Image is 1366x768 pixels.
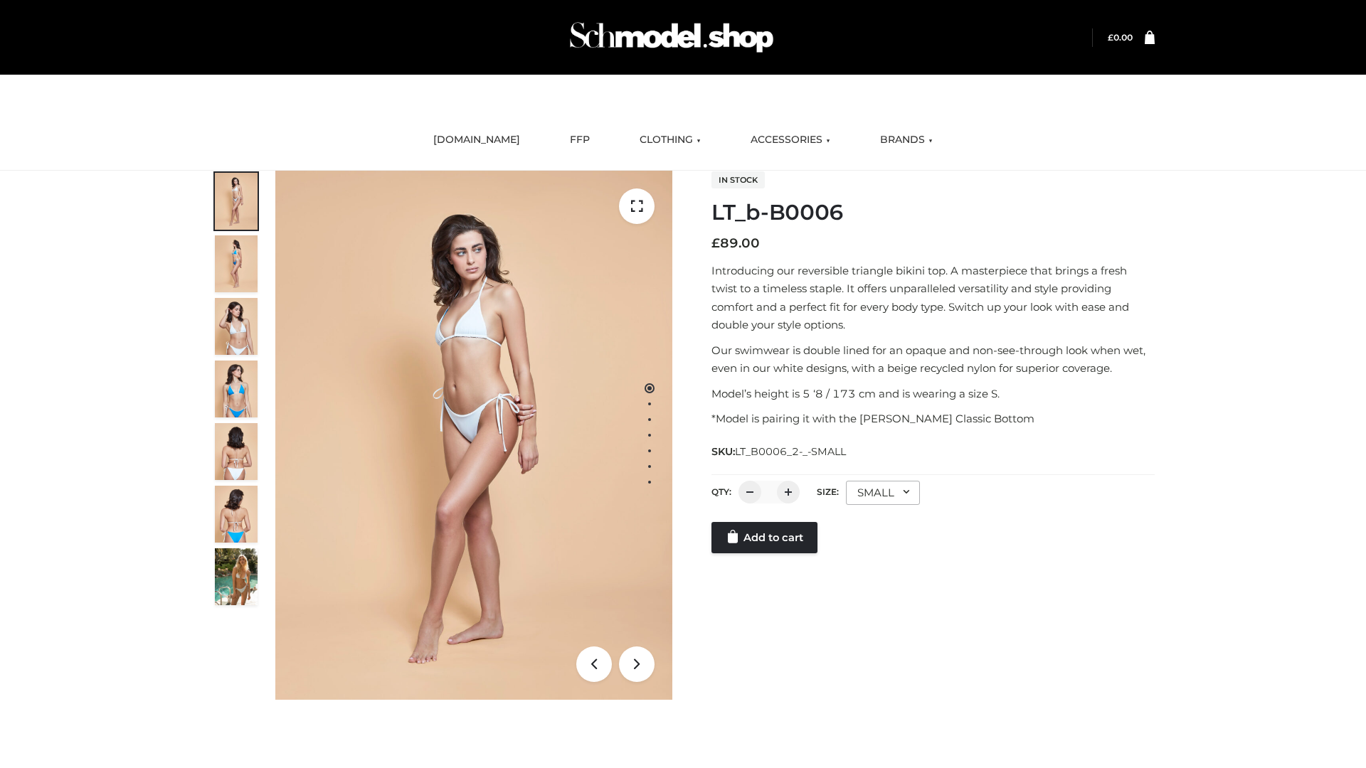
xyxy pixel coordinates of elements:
img: Arieltop_CloudNine_AzureSky2.jpg [215,548,258,605]
a: ACCESSORIES [740,124,841,156]
img: ArielClassicBikiniTop_CloudNine_AzureSky_OW114ECO_2-scaled.jpg [215,235,258,292]
span: £ [711,235,720,251]
a: CLOTHING [629,124,711,156]
a: FFP [559,124,600,156]
p: Our swimwear is double lined for an opaque and non-see-through look when wet, even in our white d... [711,341,1155,378]
a: [DOMAIN_NAME] [423,124,531,156]
bdi: 0.00 [1108,32,1133,43]
img: ArielClassicBikiniTop_CloudNine_AzureSky_OW114ECO_3-scaled.jpg [215,298,258,355]
label: QTY: [711,486,731,497]
p: Introducing our reversible triangle bikini top. A masterpiece that brings a fresh twist to a time... [711,262,1155,334]
span: In stock [711,171,765,188]
div: SMALL [846,481,920,505]
h1: LT_b-B0006 [711,200,1155,225]
img: Schmodel Admin 964 [565,9,778,65]
img: ArielClassicBikiniTop_CloudNine_AzureSky_OW114ECO_7-scaled.jpg [215,423,258,480]
span: £ [1108,32,1113,43]
p: Model’s height is 5 ‘8 / 173 cm and is wearing a size S. [711,385,1155,403]
bdi: 89.00 [711,235,760,251]
a: BRANDS [869,124,943,156]
img: ArielClassicBikiniTop_CloudNine_AzureSky_OW114ECO_1-scaled.jpg [215,173,258,230]
a: Add to cart [711,522,817,553]
img: ArielClassicBikiniTop_CloudNine_AzureSky_OW114ECO_4-scaled.jpg [215,361,258,417]
p: *Model is pairing it with the [PERSON_NAME] Classic Bottom [711,410,1155,428]
img: ArielClassicBikiniTop_CloudNine_AzureSky_OW114ECO_1 [275,171,672,700]
span: LT_B0006_2-_-SMALL [735,445,846,458]
label: Size: [817,486,839,497]
span: SKU: [711,443,847,460]
img: ArielClassicBikiniTop_CloudNine_AzureSky_OW114ECO_8-scaled.jpg [215,486,258,543]
a: £0.00 [1108,32,1133,43]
